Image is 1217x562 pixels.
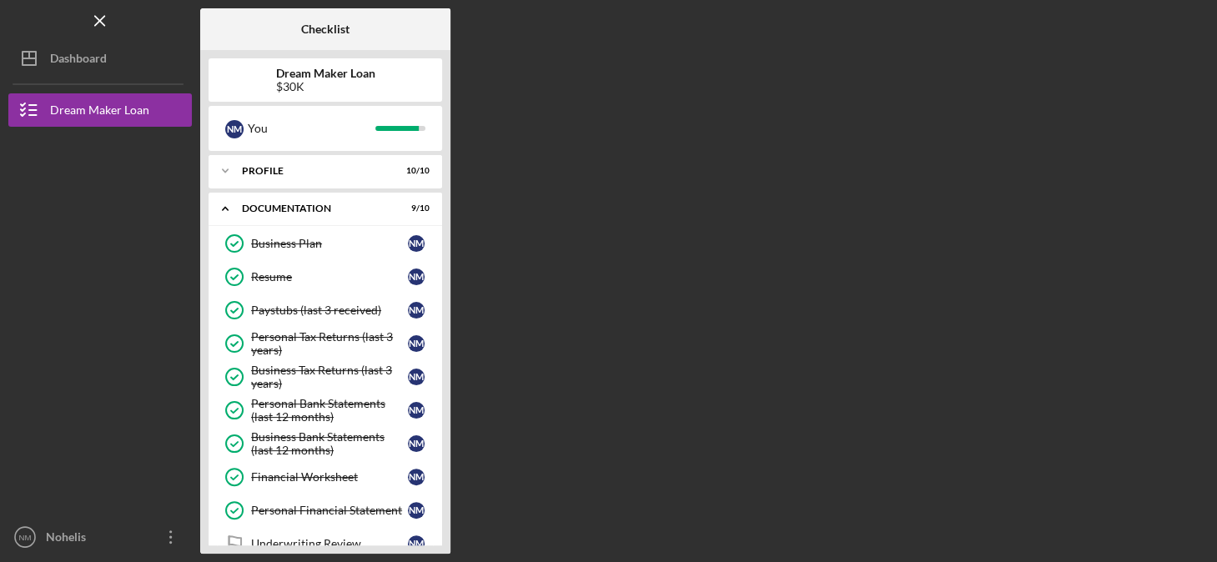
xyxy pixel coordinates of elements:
div: $30K [276,80,375,93]
div: Profile [242,166,388,176]
div: You [248,114,375,143]
a: Personal Bank Statements (last 12 months)NM [217,394,434,427]
div: N M [408,235,425,252]
div: Underwriting Review [251,537,408,550]
div: Personal Tax Returns (last 3 years) [251,330,408,357]
a: Paystubs (last 3 received)NM [217,294,434,327]
div: N M [408,335,425,352]
a: ResumeNM [217,260,434,294]
div: N M [408,369,425,385]
a: Business Bank Statements (last 12 months)NM [217,427,434,460]
a: Business Tax Returns (last 3 years)NM [217,360,434,394]
div: Financial Worksheet [251,470,408,484]
div: N M [408,502,425,519]
button: NMNohelis [PERSON_NAME] [8,520,192,554]
div: 10 / 10 [400,166,430,176]
div: Personal Bank Statements (last 12 months) [251,397,408,424]
div: N M [408,302,425,319]
div: Dashboard [50,42,107,79]
div: N M [408,435,425,452]
a: Personal Financial StatementNM [217,494,434,527]
b: Dream Maker Loan [276,67,375,80]
div: Personal Financial Statement [251,504,408,517]
div: Resume [251,270,408,284]
div: Dream Maker Loan [50,93,149,131]
div: Business Bank Statements (last 12 months) [251,430,408,457]
div: N M [408,402,425,419]
div: Documentation [242,203,388,213]
b: Checklist [301,23,350,36]
div: N M [408,469,425,485]
a: Financial WorksheetNM [217,460,434,494]
a: Business PlanNM [217,227,434,260]
div: Business Tax Returns (last 3 years) [251,364,408,390]
div: N M [225,120,244,138]
button: Dream Maker Loan [8,93,192,127]
div: 9 / 10 [400,203,430,213]
div: Paystubs (last 3 received) [251,304,408,317]
div: Business Plan [251,237,408,250]
button: Dashboard [8,42,192,75]
text: NM [19,533,32,542]
div: N M [408,535,425,552]
div: N M [408,268,425,285]
a: Underwriting ReviewNM [217,527,434,560]
a: Personal Tax Returns (last 3 years)NM [217,327,434,360]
